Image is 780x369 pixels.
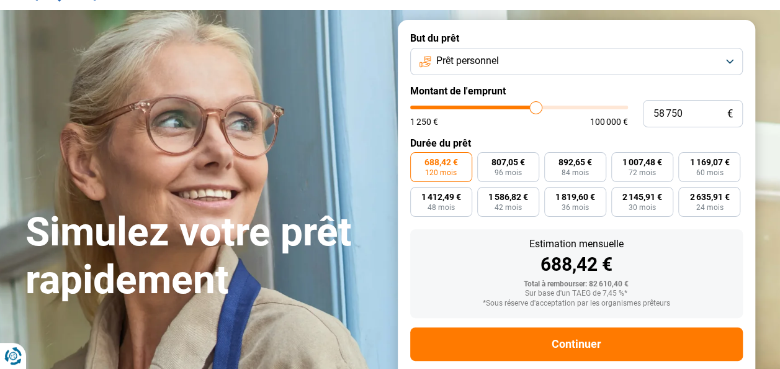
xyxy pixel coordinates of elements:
[555,193,595,201] span: 1 819,60 €
[420,255,733,274] div: 688,42 €
[622,158,662,166] span: 1 007,48 €
[689,158,729,166] span: 1 169,07 €
[410,85,743,97] label: Montant de l'emprunt
[495,169,522,176] span: 96 mois
[425,169,457,176] span: 120 mois
[696,204,723,211] span: 24 mois
[629,204,656,211] span: 30 mois
[424,158,458,166] span: 688,42 €
[420,289,733,298] div: Sur base d'un TAEG de 7,45 %*
[428,204,455,211] span: 48 mois
[488,193,528,201] span: 1 586,82 €
[622,193,662,201] span: 2 145,91 €
[727,109,733,119] span: €
[558,158,592,166] span: 892,65 €
[436,54,499,68] span: Prêt personnel
[410,117,438,126] span: 1 250 €
[410,32,743,44] label: But du prêt
[590,117,628,126] span: 100 000 €
[410,327,743,361] button: Continuer
[25,209,383,304] h1: Simulez votre prêt rapidement
[410,48,743,75] button: Prêt personnel
[421,193,461,201] span: 1 412,49 €
[420,280,733,289] div: Total à rembourser: 82 610,40 €
[410,137,743,149] label: Durée du prêt
[629,169,656,176] span: 72 mois
[491,158,525,166] span: 807,05 €
[562,169,589,176] span: 84 mois
[420,299,733,308] div: *Sous réserve d'acceptation par les organismes prêteurs
[696,169,723,176] span: 60 mois
[495,204,522,211] span: 42 mois
[420,239,733,249] div: Estimation mensuelle
[689,193,729,201] span: 2 635,91 €
[562,204,589,211] span: 36 mois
